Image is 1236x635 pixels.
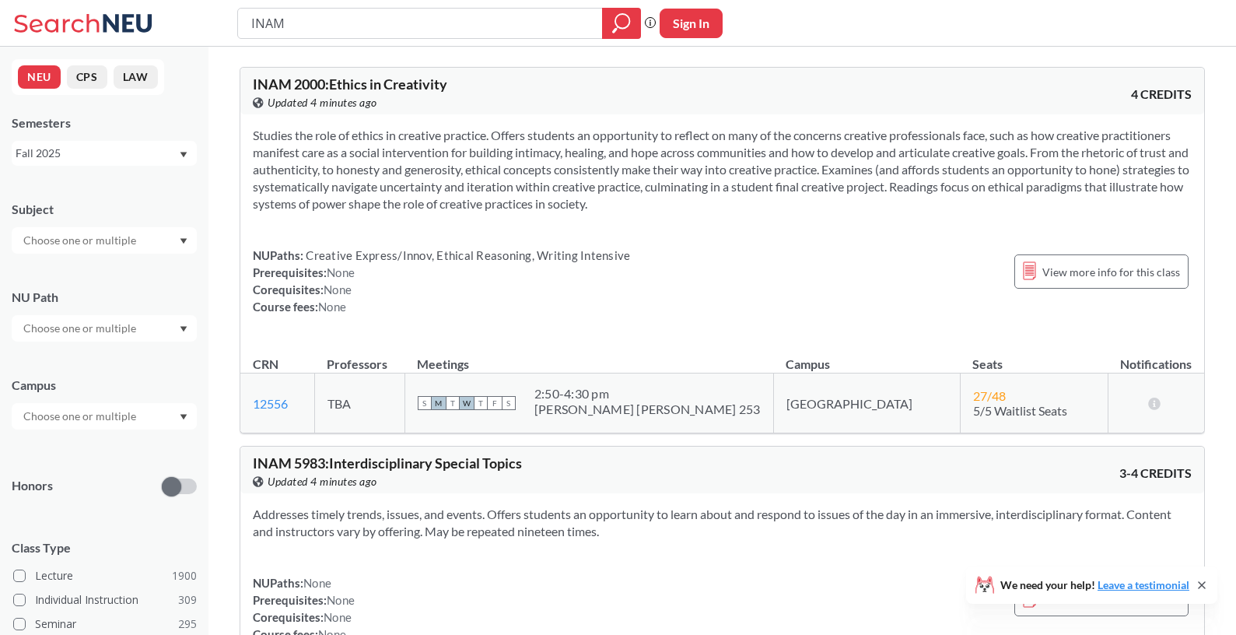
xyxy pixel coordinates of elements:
span: S [418,396,432,410]
span: 3-4 CREDITS [1119,465,1192,482]
a: Leave a testimonial [1098,578,1189,591]
input: Choose one or multiple [16,231,146,250]
label: Seminar [13,614,197,634]
div: CRN [253,356,278,373]
section: Addresses timely trends, issues, and events. Offers students an opportunity to learn about and re... [253,506,1192,540]
div: Dropdown arrow [12,227,197,254]
span: None [324,610,352,624]
span: F [488,396,502,410]
button: Sign In [660,9,723,38]
td: [GEOGRAPHIC_DATA] [773,374,960,433]
p: Honors [12,477,53,495]
input: Class, professor, course number, "phrase" [250,10,591,37]
span: T [446,396,460,410]
span: 4 CREDITS [1131,86,1192,103]
svg: Dropdown arrow [180,414,187,420]
span: 5/5 Waitlist Seats [973,403,1067,418]
button: CPS [67,65,107,89]
div: Fall 2025Dropdown arrow [12,141,197,166]
label: Lecture [13,566,197,586]
span: INAM 2000 : Ethics in Creativity [253,75,447,93]
input: Choose one or multiple [16,319,146,338]
th: Campus [773,340,960,374]
span: M [432,396,446,410]
div: Campus [12,377,197,394]
span: S [502,396,516,410]
label: Individual Instruction [13,590,197,610]
span: Class Type [12,539,197,556]
span: INAM 5983 : Interdisciplinary Special Topics [253,454,522,472]
span: View more info for this class [1042,262,1180,282]
input: Choose one or multiple [16,407,146,426]
span: Updated 4 minutes ago [268,473,377,490]
span: None [327,265,355,279]
svg: magnifying glass [612,12,631,34]
div: Fall 2025 [16,145,178,162]
th: Meetings [404,340,773,374]
th: Professors [314,340,404,374]
span: 1900 [172,567,197,584]
button: LAW [114,65,158,89]
span: None [318,300,346,314]
div: NU Path [12,289,197,306]
span: We need your help! [1000,580,1189,591]
span: None [303,576,331,590]
svg: Dropdown arrow [180,326,187,332]
div: 2:50 - 4:30 pm [534,386,761,402]
span: Creative Express/Innov, Ethical Reasoning, Writing Intensive [303,248,630,262]
th: Seats [960,340,1108,374]
a: 12556 [253,396,288,411]
div: Dropdown arrow [12,315,197,342]
svg: Dropdown arrow [180,152,187,158]
span: 309 [178,591,197,609]
span: Updated 4 minutes ago [268,94,377,111]
div: Subject [12,201,197,218]
span: T [474,396,488,410]
div: NUPaths: Prerequisites: Corequisites: Course fees: [253,247,630,315]
span: None [324,282,352,296]
span: 27 / 48 [973,388,1006,403]
span: None [327,593,355,607]
div: Dropdown arrow [12,403,197,430]
div: Semesters [12,114,197,132]
span: W [460,396,474,410]
svg: Dropdown arrow [180,238,187,244]
div: [PERSON_NAME] [PERSON_NAME] 253 [534,402,761,417]
section: Studies the role of ethics in creative practice. Offers students an opportunity to reflect on man... [253,127,1192,212]
div: magnifying glass [602,8,641,39]
span: 295 [178,616,197,633]
button: NEU [18,65,61,89]
th: Notifications [1108,340,1204,374]
td: TBA [314,374,404,433]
